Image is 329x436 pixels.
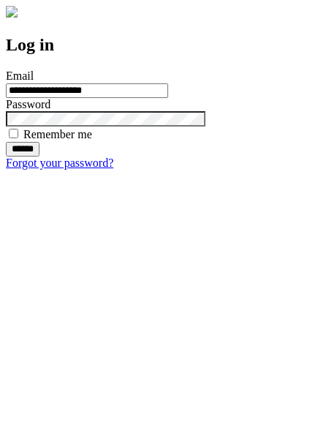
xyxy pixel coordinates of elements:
a: Forgot your password? [6,157,113,169]
label: Remember me [23,128,92,140]
label: Password [6,98,50,110]
img: logo-4e3dc11c47720685a147b03b5a06dd966a58ff35d612b21f08c02c0306f2b779.png [6,6,18,18]
h2: Log in [6,35,323,55]
label: Email [6,69,34,82]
